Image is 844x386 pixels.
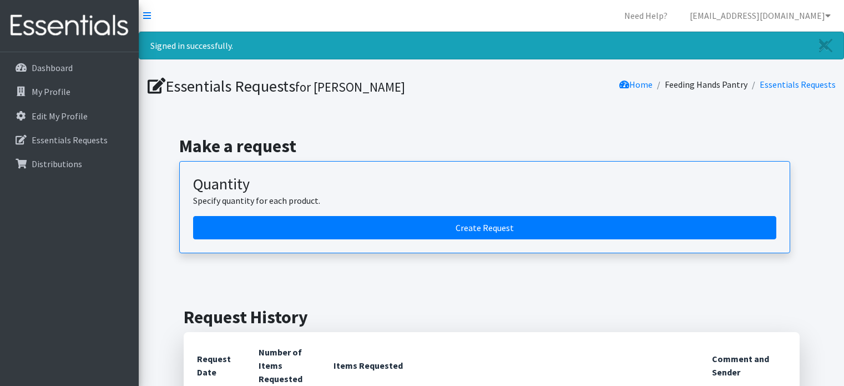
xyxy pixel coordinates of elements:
p: Edit My Profile [32,111,88,122]
a: Create a request by quantity [193,216,776,239]
a: Essentials Requests [760,79,836,90]
a: My Profile [4,81,134,103]
p: Essentials Requests [32,134,108,146]
h2: Request History [184,307,800,328]
a: [EMAIL_ADDRESS][DOMAIN_NAME] [681,4,840,27]
h2: Make a request [179,136,803,157]
p: Dashboard [32,62,73,73]
a: Close [808,32,843,59]
a: Distributions [4,153,134,175]
img: HumanEssentials [4,7,134,44]
a: Feeding Hands Pantry [665,79,747,90]
p: My Profile [32,86,70,97]
a: Need Help? [615,4,676,27]
div: Signed in successfully. [139,32,844,59]
a: Essentials Requests [4,129,134,151]
a: Dashboard [4,57,134,79]
h3: Quantity [193,175,776,194]
p: Specify quantity for each product. [193,194,776,207]
a: Edit My Profile [4,105,134,127]
h1: Essentials Requests [148,77,488,96]
p: Distributions [32,158,82,169]
small: for [PERSON_NAME] [295,79,405,95]
a: Home [619,79,653,90]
